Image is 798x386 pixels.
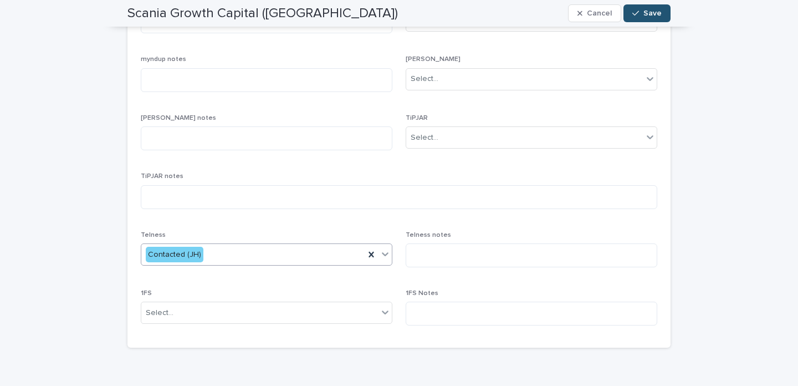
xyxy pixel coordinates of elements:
div: Contacted (JH) [146,247,203,263]
button: Cancel [568,4,621,22]
span: Telness notes [406,232,451,238]
span: TiPJAR notes [141,173,183,180]
span: [PERSON_NAME] [406,56,461,63]
button: Save [623,4,671,22]
span: Telness [141,232,166,238]
span: myndup notes [141,56,186,63]
span: Cancel [587,9,612,17]
span: 1FS Notes [406,290,438,297]
span: Save [643,9,662,17]
div: Select... [411,132,438,144]
div: Select... [411,73,438,85]
span: [PERSON_NAME] notes [141,115,216,121]
span: 1FS [141,290,152,297]
h2: Scania Growth Capital ([GEOGRAPHIC_DATA]) [127,6,398,22]
span: TiPJAR [406,115,428,121]
div: Select... [146,307,173,319]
